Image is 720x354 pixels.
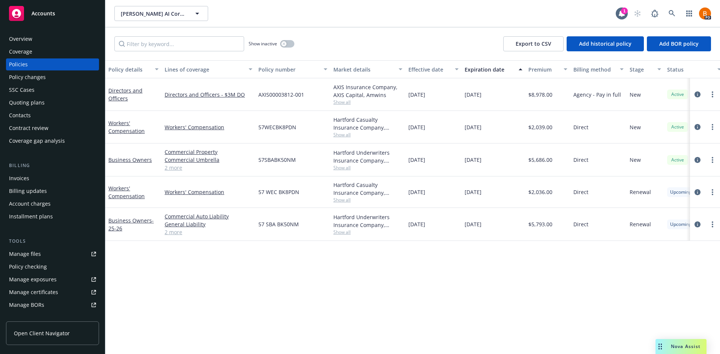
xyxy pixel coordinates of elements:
a: more [708,122,717,131]
a: circleInformation [693,220,702,229]
span: 57 SBA BK50NM [258,220,299,228]
button: Policy number [255,60,330,78]
span: Upcoming [670,189,691,196]
span: [DATE] [465,156,481,164]
div: Hartford Underwriters Insurance Company, Hartford Insurance Group [333,213,402,229]
div: 1 [621,7,628,14]
a: Policy changes [6,71,99,83]
input: Filter by keyword... [114,36,244,51]
a: Installment plans [6,211,99,223]
button: Effective date [405,60,462,78]
span: [DATE] [465,91,481,99]
div: Manage certificates [9,286,58,298]
span: Direct [573,156,588,164]
span: Agency - Pay in full [573,91,621,99]
a: 2 more [165,164,252,172]
div: Billing updates [9,185,47,197]
span: $2,036.00 [528,188,552,196]
span: 57 WEC BK8PDN [258,188,299,196]
a: more [708,188,717,197]
a: circleInformation [693,122,702,131]
div: Manage BORs [9,299,44,311]
span: Show all [333,229,402,235]
a: Manage files [6,248,99,260]
span: 57SBABK50NM [258,156,296,164]
button: Nova Assist [655,339,706,354]
button: Market details [330,60,405,78]
div: Policy details [108,66,150,73]
div: Summary of insurance [9,312,66,324]
a: Coverage [6,46,99,58]
span: $5,793.00 [528,220,552,228]
button: Policy details [105,60,162,78]
span: Show all [333,164,402,171]
span: Show all [333,131,402,138]
span: Direct [573,123,588,131]
a: Manage BORs [6,299,99,311]
a: Workers' Compensation [165,188,252,196]
a: General Liability [165,220,252,228]
div: Contacts [9,109,31,121]
a: Commercial Auto Liability [165,212,252,220]
button: Export to CSV [503,36,564,51]
div: Lines of coverage [165,66,244,73]
span: [DATE] [408,156,425,164]
a: Accounts [6,3,99,24]
a: Business Owners [108,156,152,163]
span: New [630,123,641,131]
div: Hartford Casualty Insurance Company, Hartford Insurance Group [333,116,402,131]
a: Contract review [6,122,99,134]
span: Active [670,91,685,98]
a: more [708,90,717,99]
button: Add historical policy [567,36,644,51]
a: circleInformation [693,90,702,99]
span: Renewal [630,188,651,196]
div: Drag to move [655,339,665,354]
div: Coverage gap analysis [9,135,65,147]
span: [DATE] [408,188,425,196]
span: $5,686.00 [528,156,552,164]
span: [DATE] [465,188,481,196]
div: SSC Cases [9,84,34,96]
div: Installment plans [9,211,53,223]
a: more [708,220,717,229]
div: Invoices [9,172,29,184]
div: Quoting plans [9,97,45,109]
span: Active [670,124,685,130]
span: Direct [573,220,588,228]
a: Manage exposures [6,273,99,285]
div: Status [667,66,713,73]
span: Active [670,157,685,163]
div: Overview [9,33,32,45]
a: more [708,155,717,164]
a: Workers' Compensation [108,185,145,200]
div: Premium [528,66,559,73]
img: photo [699,7,711,19]
a: circleInformation [693,155,702,164]
span: Upcoming [670,221,691,228]
a: Workers' Compensation [165,123,252,131]
a: Policies [6,58,99,70]
div: Tools [6,237,99,245]
div: Manage files [9,248,41,260]
button: Billing method [570,60,627,78]
span: Direct [573,188,588,196]
span: Add BOR policy [659,40,699,47]
span: Show inactive [249,40,277,47]
a: Account charges [6,198,99,210]
span: Nova Assist [671,343,700,350]
div: Policy checking [9,261,47,273]
a: Directors and Officers - $3M DO [165,91,252,99]
div: Stage [630,66,653,73]
div: Billing [6,162,99,169]
a: Directors and Officers [108,87,142,102]
span: [DATE] [408,91,425,99]
a: Summary of insurance [6,312,99,324]
a: Workers' Compensation [108,119,145,134]
a: Business Owners [108,217,154,232]
span: [DATE] [408,220,425,228]
div: Hartford Underwriters Insurance Company, Hartford Insurance Group [333,149,402,164]
span: [PERSON_NAME] AI Corporation [121,10,186,18]
a: Overview [6,33,99,45]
